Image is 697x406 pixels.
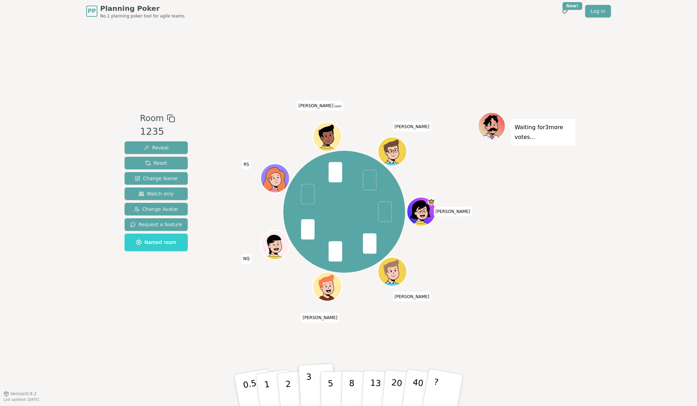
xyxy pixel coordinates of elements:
button: Change Avatar [125,203,188,215]
span: Named room [136,239,176,246]
button: Version0.9.2 [3,391,37,397]
div: 1235 [140,125,175,139]
span: No.1 planning poker tool for agile teams [100,13,185,19]
div: New! [562,2,582,10]
button: Change Name [125,172,188,185]
span: Click to change your name [241,254,251,264]
span: Click to change your name [393,122,431,132]
span: Reset [145,160,167,167]
button: Named room [125,234,188,251]
button: Click to change your avatar [313,123,340,150]
button: Reveal [125,141,188,154]
span: Version 0.9.2 [10,391,37,397]
span: Click to change your name [301,313,339,323]
button: Watch only [125,187,188,200]
span: Room [140,112,164,125]
span: Click to change your name [297,101,343,111]
span: Change Name [135,175,178,182]
span: Reveal [144,144,168,151]
span: Click to change your name [393,292,431,302]
span: PP [88,7,96,15]
span: Heidi is the host [427,198,435,205]
span: Click to change your name [242,160,251,169]
button: Reset [125,157,188,169]
span: Click to change your name [434,207,472,216]
span: (you) [333,105,342,108]
a: Log in [585,5,611,17]
span: Planning Poker [100,3,185,13]
span: Change Avatar [134,206,179,213]
button: New! [559,5,571,17]
a: PPPlanning PokerNo.1 planning poker tool for agile teams [86,3,185,19]
span: Request a feature [130,221,182,228]
span: Last updated: [DATE] [3,398,39,401]
p: Waiting for 3 more votes... [515,123,572,142]
button: Request a feature [125,218,188,231]
span: Watch only [138,190,174,197]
